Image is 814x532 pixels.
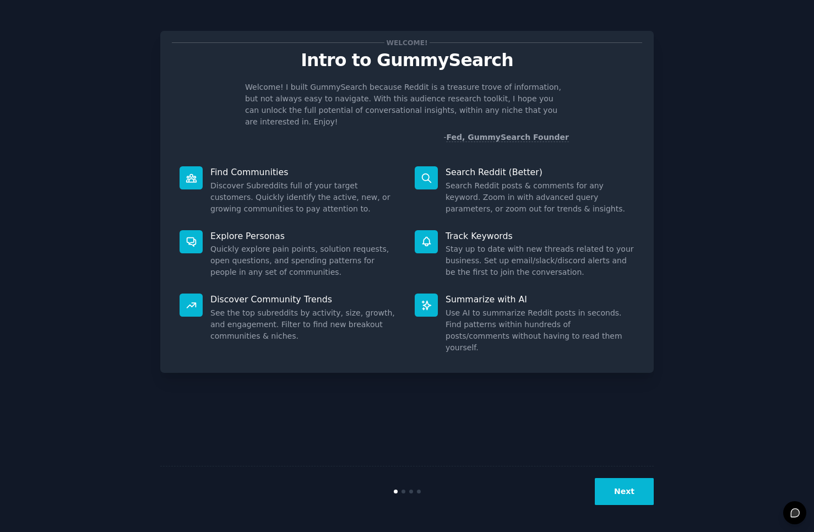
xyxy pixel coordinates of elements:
[210,294,399,305] p: Discover Community Trends
[245,82,569,128] p: Welcome! I built GummySearch because Reddit is a treasure trove of information, but not always ea...
[172,51,642,70] p: Intro to GummySearch
[446,307,634,354] dd: Use AI to summarize Reddit posts in seconds. Find patterns within hundreds of posts/comments with...
[446,166,634,178] p: Search Reddit (Better)
[210,243,399,278] dd: Quickly explore pain points, solution requests, open questions, and spending patterns for people ...
[210,230,399,242] p: Explore Personas
[446,243,634,278] dd: Stay up to date with new threads related to your business. Set up email/slack/discord alerts and ...
[384,37,430,48] span: Welcome!
[443,132,569,143] div: -
[210,180,399,215] dd: Discover Subreddits full of your target customers. Quickly identify the active, new, or growing c...
[595,478,654,505] button: Next
[446,133,569,142] a: Fed, GummySearch Founder
[446,294,634,305] p: Summarize with AI
[210,307,399,342] dd: See the top subreddits by activity, size, growth, and engagement. Filter to find new breakout com...
[210,166,399,178] p: Find Communities
[446,180,634,215] dd: Search Reddit posts & comments for any keyword. Zoom in with advanced query parameters, or zoom o...
[446,230,634,242] p: Track Keywords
